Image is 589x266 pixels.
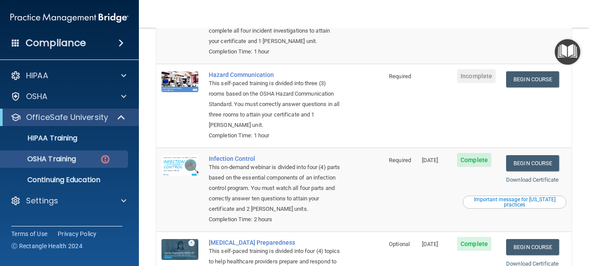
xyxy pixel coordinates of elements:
a: Begin Course [506,239,559,255]
div: Completion Time: 1 hour [209,47,340,57]
button: Open Resource Center [555,39,580,65]
a: Begin Course [506,155,559,171]
a: HIPAA [10,70,126,81]
div: This self-paced training is divided into three (3) rooms based on the OSHA Hazard Communication S... [209,78,340,130]
img: danger-circle.6113f641.png [100,154,111,165]
p: HIPAA [26,70,48,81]
p: HIPAA Training [6,134,77,143]
span: Optional [389,241,410,247]
p: Continuing Education [6,176,124,184]
div: This on-demand webinar is divided into four (4) parts based on the essential components of an inf... [209,162,340,214]
a: OfficeSafe University [10,112,126,123]
span: [DATE] [422,157,438,163]
a: Begin Course [506,71,559,87]
img: PMB logo [10,9,128,27]
a: Terms of Use [11,229,47,238]
a: Settings [10,196,126,206]
a: Infection Control [209,155,340,162]
span: Required [389,157,411,163]
div: Important message for [US_STATE] practices [464,197,565,207]
p: Settings [26,196,58,206]
h4: Compliance [26,37,86,49]
span: Ⓒ Rectangle Health 2024 [11,242,82,250]
a: Download Certificate [506,176,559,183]
span: [DATE] [422,241,438,247]
div: Completion Time: 1 hour [209,130,340,141]
a: OSHA [10,91,126,102]
p: OfficeSafe University [26,112,108,123]
p: OSHA Training [6,155,76,163]
div: Completion Time: 2 hours [209,214,340,225]
span: Complete [457,153,491,167]
span: Incomplete [457,69,496,83]
span: Required [389,73,411,80]
a: Hazard Communication [209,71,340,78]
a: [MEDICAL_DATA] Preparedness [209,239,340,246]
button: Read this if you are a dental practitioner in the state of CA [463,196,566,209]
span: Complete [457,237,491,251]
p: OSHA [26,91,48,102]
a: Privacy Policy [58,229,97,238]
